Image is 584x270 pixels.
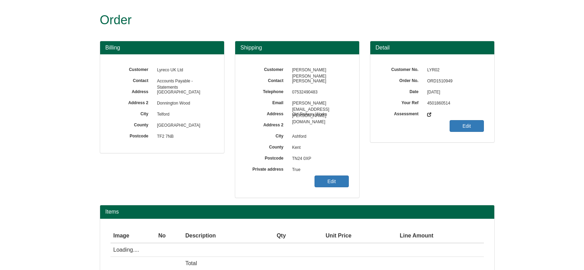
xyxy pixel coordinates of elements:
[258,229,289,243] th: Qty
[289,131,349,142] span: Ashford
[381,87,424,95] label: Date
[246,98,289,106] label: Email
[156,229,183,243] th: No
[289,142,349,153] span: Kent
[183,229,258,243] th: Description
[381,98,424,106] label: Your Ref
[246,164,289,172] label: Private address
[105,209,489,215] h2: Items
[153,120,214,131] span: [GEOGRAPHIC_DATA]
[153,109,214,120] span: Telford
[110,87,153,95] label: Address
[110,243,484,257] td: Loading....
[289,153,349,164] span: TN24 0XP
[105,45,219,51] h3: Billing
[246,153,289,161] label: Postcode
[246,131,289,139] label: City
[424,98,484,109] span: 4501860514
[289,65,349,76] span: [PERSON_NAME] [PERSON_NAME]
[246,120,289,128] label: Address 2
[315,175,349,187] a: Edit
[424,87,484,98] span: [DATE]
[246,76,289,84] label: Contact
[110,131,153,139] label: Postcode
[110,109,153,117] label: City
[354,229,436,243] th: Line Amount
[246,142,289,150] label: County
[289,164,349,175] span: True
[110,120,153,128] label: County
[153,65,214,76] span: Lyreco UK Ltd
[100,13,469,27] h1: Order
[375,45,489,51] h3: Detail
[246,65,289,73] label: Customer
[381,65,424,73] label: Customer No.
[110,98,153,106] label: Address 2
[110,229,156,243] th: Image
[381,76,424,84] label: Order No.
[450,120,484,132] a: Edit
[381,109,424,117] label: Assessment
[110,76,153,84] label: Contact
[424,76,484,87] span: ORD1510949
[110,65,153,73] label: Customer
[240,45,354,51] h3: Shipping
[246,109,289,117] label: Address
[289,229,354,243] th: Unit Price
[289,76,349,87] span: [PERSON_NAME]
[246,87,289,95] label: Telephone
[289,109,349,120] span: Old Railway Works
[153,76,214,87] span: Accounts Payable - Statements
[289,98,349,109] span: [PERSON_NAME][EMAIL_ADDRESS][PERSON_NAME][DOMAIN_NAME]
[153,98,214,109] span: Donnington Wood
[153,131,214,142] span: TF2 7NB
[153,87,214,98] span: [GEOGRAPHIC_DATA]
[424,65,484,76] span: LYR02
[289,87,349,98] span: 07532490483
